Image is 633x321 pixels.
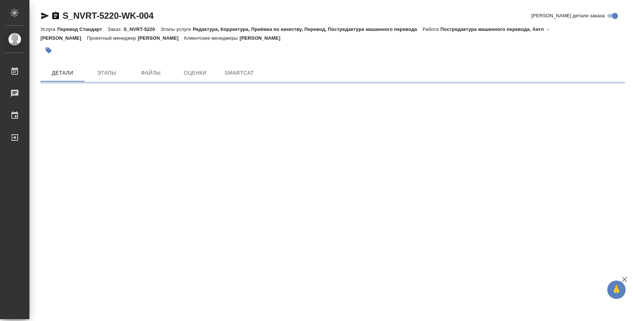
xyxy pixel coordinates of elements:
[51,11,60,20] button: Скопировать ссылку
[531,12,605,19] span: [PERSON_NAME] детали заказа
[89,68,124,78] span: Этапы
[45,68,80,78] span: Детали
[133,68,169,78] span: Файлы
[193,26,422,32] p: Редактура, Корректура, Приёмка по качеству, Перевод, Постредактура машинного перевода
[57,26,107,32] p: Перевод Стандарт
[160,26,193,32] p: Этапы услуги
[40,11,49,20] button: Скопировать ссылку для ЯМессенджера
[177,68,213,78] span: Оценки
[124,26,160,32] p: S_NVRT-5220
[40,26,57,32] p: Услуга
[138,35,184,41] p: [PERSON_NAME]
[184,35,240,41] p: Клиентские менеджеры
[610,282,623,297] span: 🙏
[107,26,123,32] p: Заказ:
[40,42,57,58] button: Добавить тэг
[240,35,286,41] p: [PERSON_NAME]
[607,281,626,299] button: 🙏
[222,68,257,78] span: SmartCat
[422,26,441,32] p: Работа
[87,35,138,41] p: Проектный менеджер
[63,11,153,21] a: S_NVRT-5220-WK-004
